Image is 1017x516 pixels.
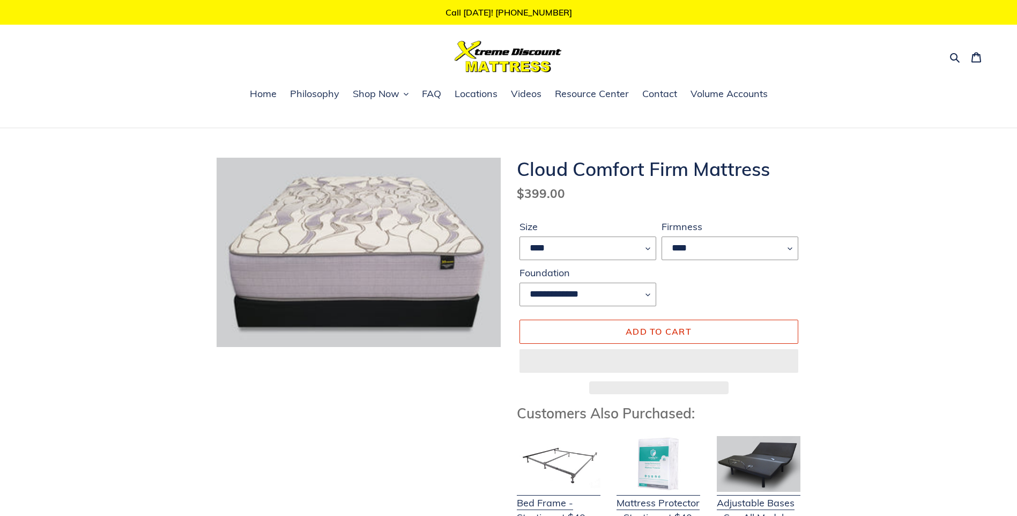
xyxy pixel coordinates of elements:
[449,86,503,102] a: Locations
[685,86,773,102] a: Volume Accounts
[517,405,801,422] h3: Customers Also Purchased:
[642,87,677,100] span: Contact
[550,86,634,102] a: Resource Center
[626,326,692,337] span: Add to cart
[717,436,800,492] img: Adjustable Base
[244,86,282,102] a: Home
[519,320,798,343] button: Add to cart
[455,41,562,72] img: Xtreme Discount Mattress
[519,219,656,234] label: Size
[417,86,447,102] a: FAQ
[691,87,768,100] span: Volume Accounts
[217,158,501,347] img: cloud comfort firm
[517,436,600,492] img: Bed Frame
[517,158,801,180] h1: Cloud Comfort Firm Mattress
[519,266,656,280] label: Foundation
[347,86,414,102] button: Shop Now
[517,186,565,201] span: $399.00
[250,87,277,100] span: Home
[290,87,339,100] span: Philosophy
[506,86,547,102] a: Videos
[555,87,629,100] span: Resource Center
[353,87,399,100] span: Shop Now
[511,87,541,100] span: Videos
[637,86,682,102] a: Contact
[455,87,498,100] span: Locations
[662,219,798,234] label: Firmness
[422,87,441,100] span: FAQ
[617,436,700,492] img: Mattress Protector
[285,86,345,102] a: Philosophy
